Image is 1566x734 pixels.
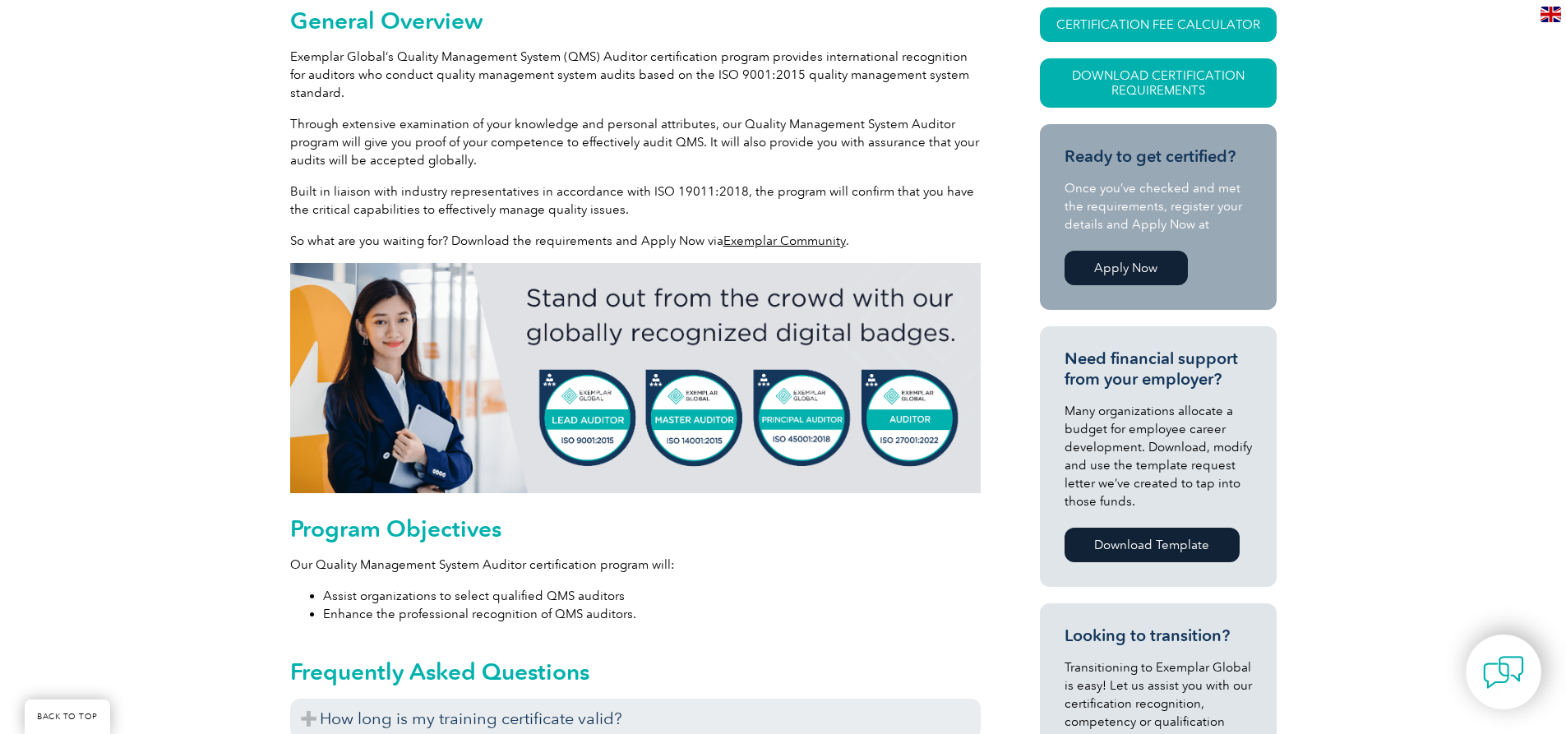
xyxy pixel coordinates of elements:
[25,699,110,734] a: BACK TO TOP
[290,263,981,493] img: badges
[1040,58,1277,108] a: Download Certification Requirements
[1065,528,1240,562] a: Download Template
[1065,349,1252,390] h3: Need financial support from your employer?
[290,232,981,250] p: So what are you waiting for? Download the requirements and Apply Now via .
[1040,7,1277,42] a: CERTIFICATION FEE CALCULATOR
[323,587,981,605] li: Assist organizations to select qualified QMS auditors
[723,233,846,248] a: Exemplar Community
[290,182,981,219] p: Built in liaison with industry representatives in accordance with ISO 19011:2018, the program wil...
[290,658,981,685] h2: Frequently Asked Questions
[1065,251,1188,285] a: Apply Now
[290,515,981,542] h2: Program Objectives
[1065,179,1252,233] p: Once you’ve checked and met the requirements, register your details and Apply Now at
[290,7,981,34] h2: General Overview
[1065,626,1252,646] h3: Looking to transition?
[290,115,981,169] p: Through extensive examination of your knowledge and personal attributes, our Quality Management S...
[290,556,981,574] p: Our Quality Management System Auditor certification program will:
[1541,7,1561,22] img: en
[1065,146,1252,167] h3: Ready to get certified?
[290,48,981,102] p: Exemplar Global’s Quality Management System (QMS) Auditor certification program provides internat...
[1483,652,1524,693] img: contact-chat.png
[323,605,981,623] li: Enhance the professional recognition of QMS auditors.
[1065,402,1252,510] p: Many organizations allocate a budget for employee career development. Download, modify and use th...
